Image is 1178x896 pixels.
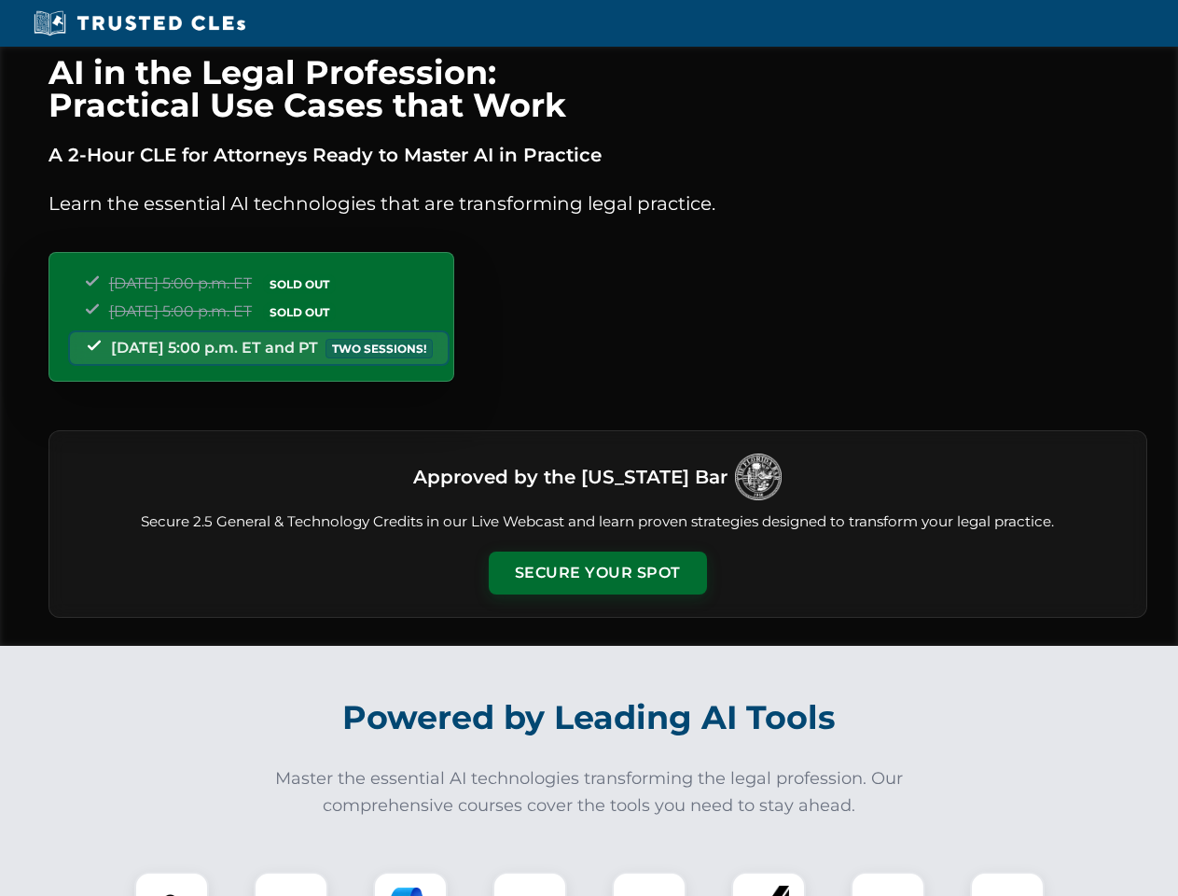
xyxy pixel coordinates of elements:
p: A 2-Hour CLE for Attorneys Ready to Master AI in Practice [49,140,1147,170]
h1: AI in the Legal Profession: Practical Use Cases that Work [49,56,1147,121]
h3: Approved by the [US_STATE] Bar [413,460,728,494]
span: SOLD OUT [263,302,336,322]
button: Secure Your Spot [489,552,707,595]
h2: Powered by Leading AI Tools [73,685,1106,750]
p: Learn the essential AI technologies that are transforming legal practice. [49,189,1147,218]
img: Logo [735,454,782,500]
p: Master the essential AI technologies transforming the legal profession. Our comprehensive courses... [263,765,916,819]
span: [DATE] 5:00 p.m. ET [109,274,252,292]
span: SOLD OUT [263,274,336,294]
p: Secure 2.5 General & Technology Credits in our Live Webcast and learn proven strategies designed ... [72,511,1124,533]
span: [DATE] 5:00 p.m. ET [109,302,252,320]
img: Trusted CLEs [28,9,251,37]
